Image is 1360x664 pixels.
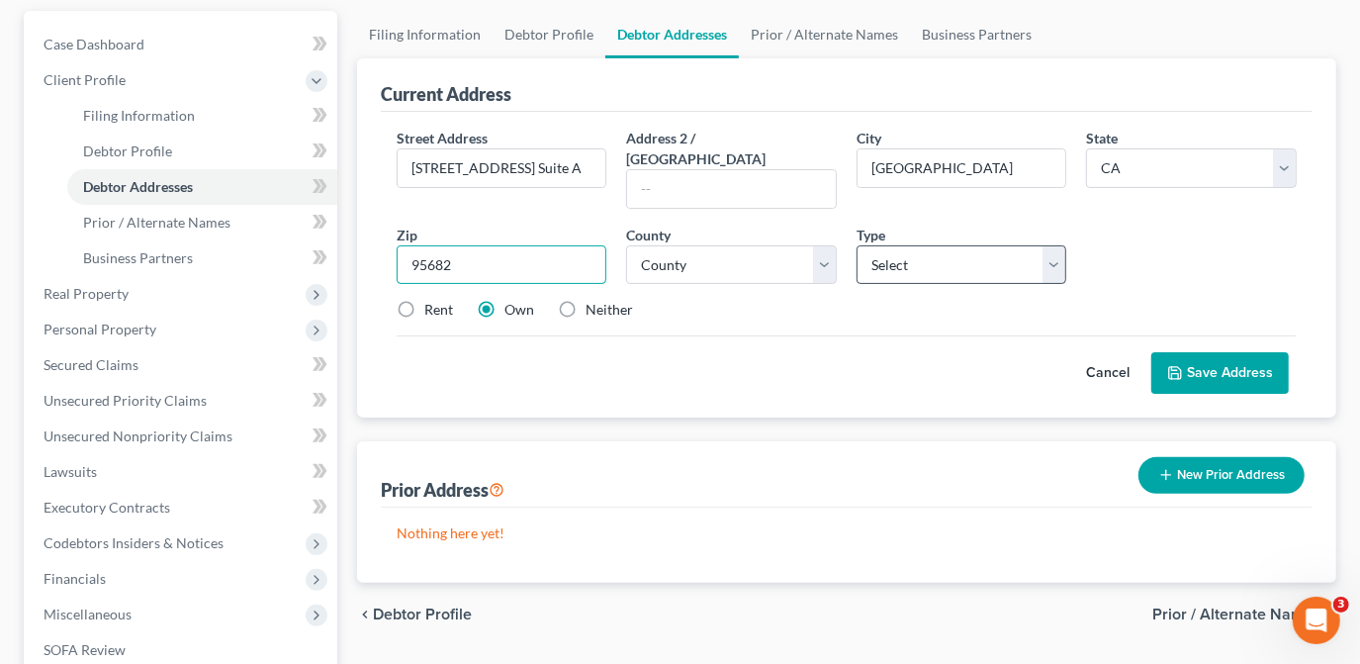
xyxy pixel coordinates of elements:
[67,205,337,240] a: Prior / Alternate Names
[67,240,337,276] a: Business Partners
[44,36,144,52] span: Case Dashboard
[626,128,837,169] label: Address 2 / [GEOGRAPHIC_DATA]
[44,463,97,480] span: Lawsuits
[44,641,126,658] span: SOFA Review
[1138,457,1305,494] button: New Prior Address
[397,130,488,146] span: Street Address
[83,178,193,195] span: Debtor Addresses
[1333,597,1349,613] span: 3
[605,11,739,58] a: Debtor Addresses
[1152,607,1336,622] button: Prior / Alternate Names chevron_right
[397,523,1297,543] p: Nothing here yet!
[1086,130,1118,146] span: State
[857,130,881,146] span: City
[397,245,607,285] input: XXXXX
[44,570,106,587] span: Financials
[28,27,337,62] a: Case Dashboard
[83,107,195,124] span: Filing Information
[626,227,671,243] span: County
[83,214,230,231] span: Prior / Alternate Names
[381,478,504,502] div: Prior Address
[739,11,910,58] a: Prior / Alternate Names
[44,321,156,337] span: Personal Property
[44,285,129,302] span: Real Property
[424,300,453,320] label: Rent
[397,227,417,243] span: Zip
[381,82,511,106] div: Current Address
[44,427,232,444] span: Unsecured Nonpriority Claims
[44,392,207,409] span: Unsecured Priority Claims
[373,607,472,622] span: Debtor Profile
[357,607,373,622] i: chevron_left
[28,347,337,383] a: Secured Claims
[28,490,337,525] a: Executory Contracts
[67,169,337,205] a: Debtor Addresses
[28,419,337,454] a: Unsecured Nonpriority Claims
[1152,607,1320,622] span: Prior / Alternate Names
[858,149,1066,187] input: Enter city...
[28,454,337,490] a: Lawsuits
[857,225,885,245] label: Type
[67,98,337,134] a: Filing Information
[586,300,633,320] label: Neither
[398,149,606,187] input: Enter street address
[1064,353,1151,393] button: Cancel
[357,607,472,622] button: chevron_left Debtor Profile
[504,300,534,320] label: Own
[44,534,224,551] span: Codebtors Insiders & Notices
[28,383,337,419] a: Unsecured Priority Claims
[627,170,836,208] input: --
[1151,352,1289,394] button: Save Address
[83,249,193,266] span: Business Partners
[44,499,170,516] span: Executory Contracts
[1293,597,1340,644] iframe: Intercom live chat
[83,142,172,159] span: Debtor Profile
[67,134,337,169] a: Debtor Profile
[44,71,126,88] span: Client Profile
[910,11,1043,58] a: Business Partners
[493,11,605,58] a: Debtor Profile
[357,11,493,58] a: Filing Information
[44,606,132,622] span: Miscellaneous
[44,356,138,373] span: Secured Claims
